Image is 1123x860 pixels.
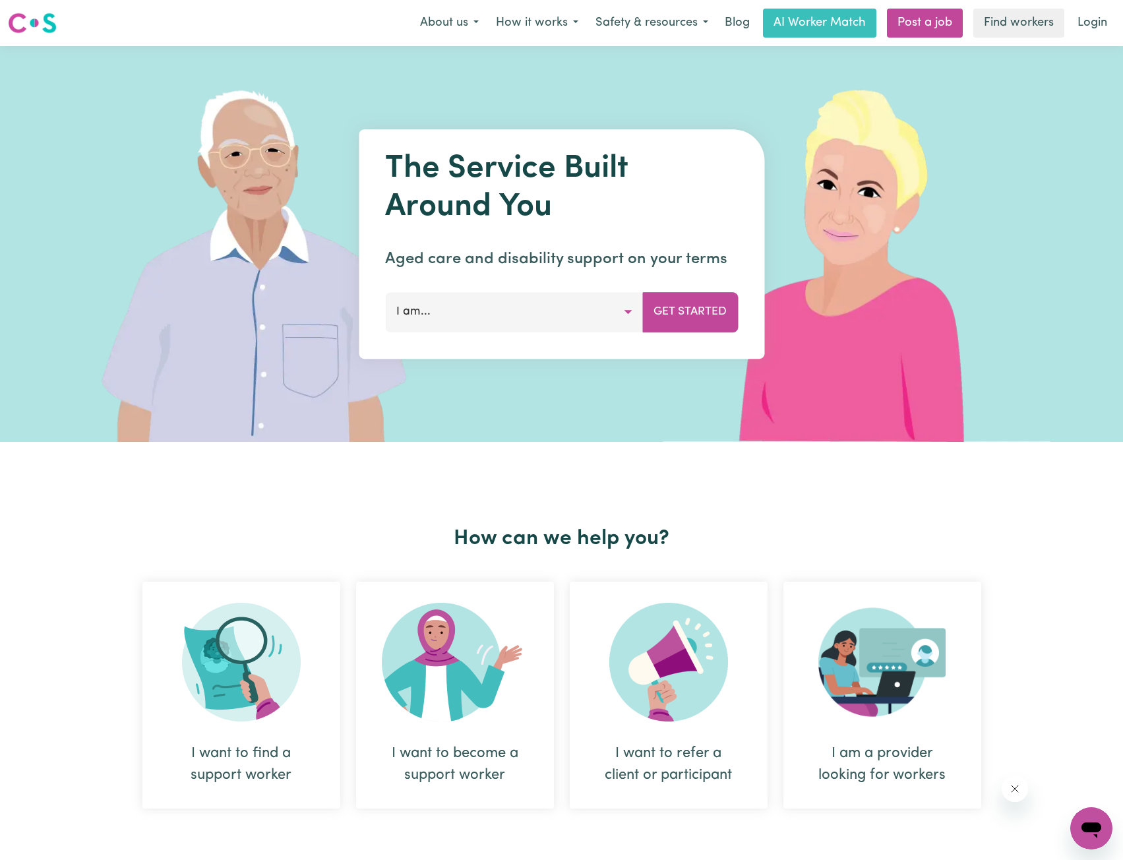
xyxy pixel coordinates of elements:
iframe: Button to launch messaging window [1070,807,1112,849]
a: Login [1070,9,1115,38]
img: Refer [609,603,728,722]
button: How it works [487,9,587,37]
div: I am a provider looking for workers [783,582,981,809]
div: I am a provider looking for workers [815,743,950,786]
button: Safety & resources [587,9,717,37]
div: I want to find a support worker [174,743,309,786]
img: Search [182,603,301,722]
a: Careseekers logo [8,8,57,38]
div: I want to refer a client or participant [570,582,768,809]
a: Find workers [973,9,1064,38]
h1: The Service Built Around You [385,150,738,226]
a: AI Worker Match [763,9,876,38]
h2: How can we help you? [135,526,989,551]
div: I want to refer a client or participant [601,743,736,786]
iframe: Close message [1002,776,1028,802]
img: Provider [818,603,946,722]
a: Blog [717,9,758,38]
p: Aged care and disability support on your terms [385,247,738,271]
button: About us [411,9,487,37]
button: I am... [385,292,643,332]
img: Careseekers logo [8,11,57,35]
button: Get Started [642,292,738,332]
div: I want to become a support worker [356,582,554,809]
a: Post a job [887,9,963,38]
img: Become Worker [382,603,528,722]
span: Need any help? [8,9,80,20]
div: I want to become a support worker [388,743,522,786]
div: I want to find a support worker [142,582,340,809]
